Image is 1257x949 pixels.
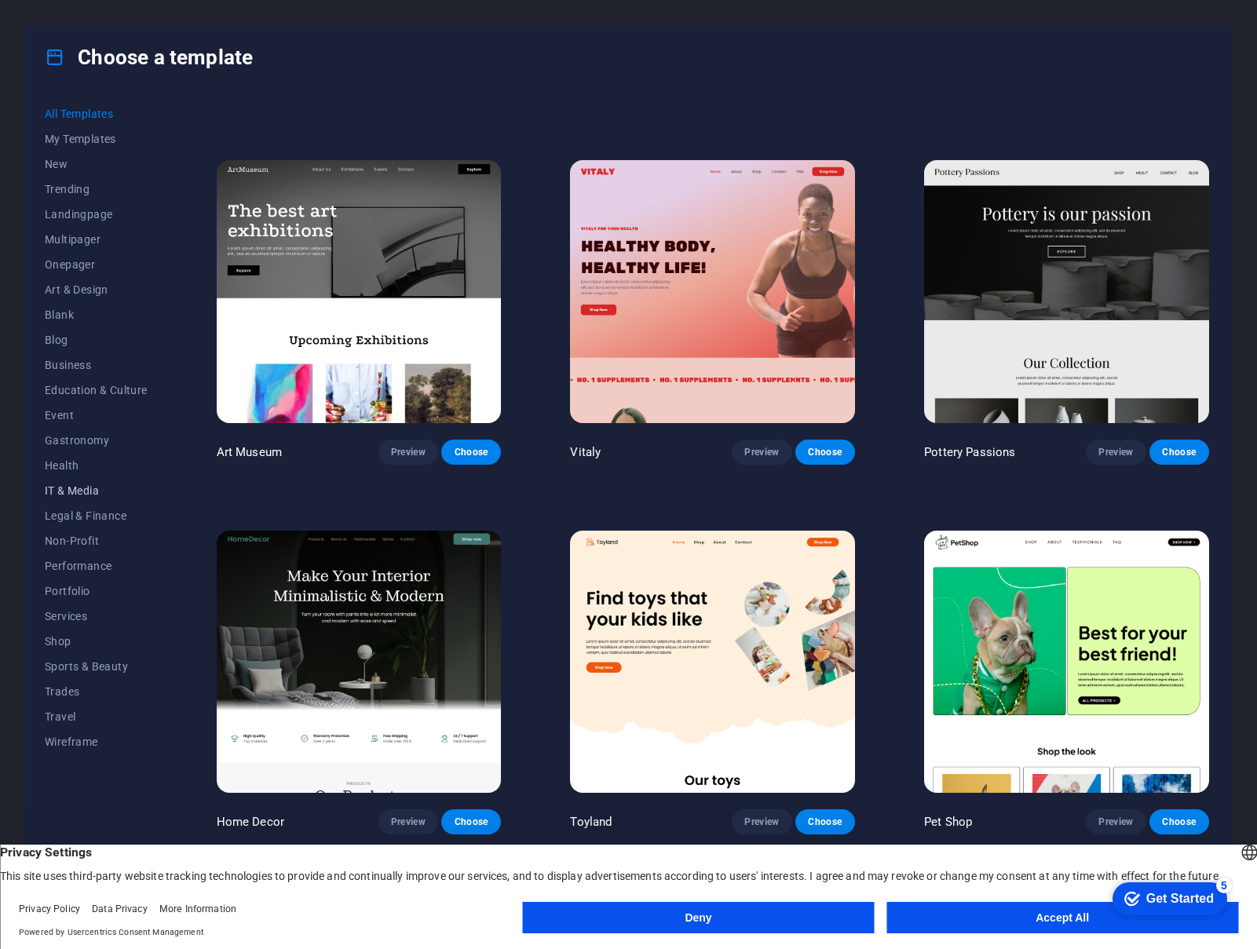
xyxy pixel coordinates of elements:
span: My Templates [45,133,148,145]
p: Pottery Passions [924,444,1015,460]
img: Pottery Passions [924,160,1209,422]
span: Travel [45,710,148,723]
span: Shop [45,635,148,648]
button: My Templates [45,126,148,151]
img: Toyland [570,531,855,793]
span: IT & Media [45,484,148,497]
button: Preview [732,440,791,465]
span: Non-Profit [45,535,148,547]
button: Travel [45,704,148,729]
span: Multipager [45,233,148,246]
span: Choose [808,446,842,458]
img: Vitaly [570,160,855,422]
span: Onepager [45,258,148,271]
button: Trending [45,177,148,202]
span: Health [45,459,148,472]
span: Choose [454,446,488,458]
button: IT & Media [45,478,148,503]
span: Preview [744,446,779,458]
button: Event [45,403,148,428]
button: Non-Profit [45,528,148,553]
button: Preview [378,809,438,834]
button: Blog [45,327,148,352]
button: Preview [732,809,791,834]
span: Preview [1098,816,1133,828]
button: Trades [45,679,148,704]
span: Trending [45,183,148,195]
button: Art & Design [45,277,148,302]
img: Pet Shop [924,531,1209,793]
button: Wireframe [45,729,148,754]
h4: Choose a template [45,45,253,70]
span: Preview [391,816,426,828]
p: Pet Shop [924,814,972,830]
button: Preview [378,440,438,465]
span: Event [45,409,148,422]
span: Trades [45,685,148,698]
button: Sports & Beauty [45,654,148,679]
span: Sports & Beauty [45,660,148,673]
p: Home Decor [217,814,284,830]
span: Legal & Finance [45,509,148,522]
button: All Templates [45,101,148,126]
span: Wireframe [45,735,148,748]
span: Services [45,610,148,622]
span: Landingpage [45,208,148,221]
span: Performance [45,560,148,572]
span: Choose [808,816,842,828]
span: Business [45,359,148,371]
button: Choose [1149,440,1209,465]
button: Gastronomy [45,428,148,453]
span: Gastronomy [45,434,148,447]
button: Health [45,453,148,478]
button: Portfolio [45,579,148,604]
button: New [45,151,148,177]
span: Portfolio [45,585,148,597]
button: Preview [1086,809,1146,834]
span: Choose [1162,446,1197,458]
button: Choose [441,809,501,834]
img: Home Decor [217,531,502,793]
button: Performance [45,553,148,579]
button: Landingpage [45,202,148,227]
span: Education & Culture [45,384,148,396]
button: Business [45,352,148,378]
span: Choose [454,816,488,828]
button: Choose [441,440,501,465]
div: 5 [116,3,132,19]
div: Get Started [46,17,114,31]
span: New [45,158,148,170]
span: Preview [391,446,426,458]
span: Art & Design [45,283,148,296]
span: Blank [45,308,148,321]
p: Toyland [570,814,612,830]
button: Choose [795,440,855,465]
p: Vitaly [570,444,601,460]
span: Choose [1162,816,1197,828]
span: Preview [744,816,779,828]
button: Shop [45,629,148,654]
span: Blog [45,334,148,346]
button: Choose [795,809,855,834]
button: Legal & Finance [45,503,148,528]
div: Get Started 5 items remaining, 0% complete [13,8,127,41]
button: Onepager [45,252,148,277]
span: All Templates [45,108,148,120]
img: Art Museum [217,160,502,422]
button: Multipager [45,227,148,252]
button: Preview [1086,440,1146,465]
button: Education & Culture [45,378,148,403]
button: Choose [1149,809,1209,834]
button: Services [45,604,148,629]
span: Preview [1098,446,1133,458]
button: Blank [45,302,148,327]
p: Art Museum [217,444,282,460]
